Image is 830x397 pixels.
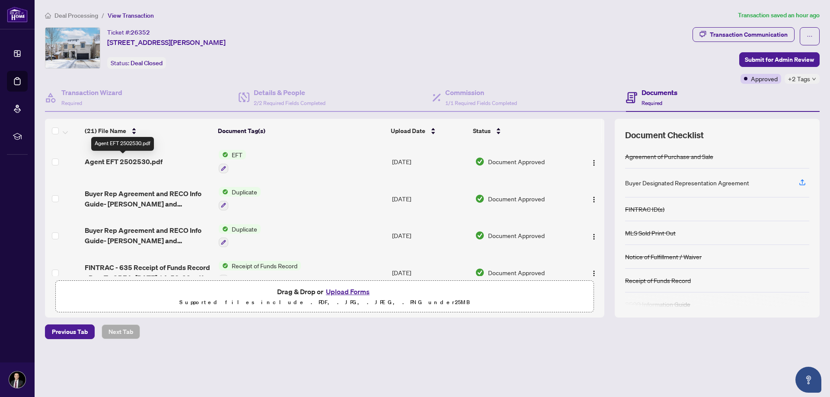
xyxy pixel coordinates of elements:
[693,27,795,42] button: Transaction Communication
[228,224,261,234] span: Duplicate
[228,261,301,270] span: Receipt of Funds Record
[61,100,82,106] span: Required
[625,178,749,187] div: Buyer Designated Representation Agreement
[387,119,470,143] th: Upload Date
[219,261,228,270] img: Status Icon
[591,270,597,277] img: Logo
[219,150,246,173] button: Status IconEFT
[81,119,214,143] th: (21) File Name
[788,74,810,84] span: +2 Tags
[45,13,51,19] span: home
[445,100,517,106] span: 1/1 Required Fields Completed
[108,12,154,19] span: View Transaction
[102,324,140,339] button: Next Tab
[228,187,261,197] span: Duplicate
[445,87,517,98] h4: Commission
[475,231,485,240] img: Document Status
[254,87,326,98] h4: Details & People
[85,225,212,246] span: Buyer Rep Agreement and RECO Info Guide- [PERSON_NAME] and [PERSON_NAME].pdf
[277,286,372,297] span: Drag & Drop or
[389,180,471,217] td: [DATE]
[488,268,545,277] span: Document Approved
[807,33,813,39] span: ellipsis
[107,37,226,48] span: [STREET_ADDRESS][PERSON_NAME]
[61,87,122,98] h4: Transaction Wizard
[85,126,126,136] span: (21) File Name
[587,192,601,206] button: Logo
[389,217,471,254] td: [DATE]
[219,187,261,210] button: Status IconDuplicate
[131,29,150,36] span: 26352
[219,224,261,248] button: Status IconDuplicate
[45,28,100,68] img: IMG-C11975769_1.jpg
[795,367,821,393] button: Open asap
[625,129,704,141] span: Document Checklist
[625,228,676,238] div: MLS Sold Print Out
[61,297,588,308] p: Supported files include .PDF, .JPG, .JPEG, .PNG under 25 MB
[9,372,26,388] img: Profile Icon
[254,100,326,106] span: 2/2 Required Fields Completed
[389,143,471,180] td: [DATE]
[219,224,228,234] img: Status Icon
[591,159,597,166] img: Logo
[587,266,601,279] button: Logo
[56,281,594,313] span: Drag & Drop orUpload FormsSupported files include .PDF, .JPG, .JPEG, .PNG under25MB
[591,196,597,203] img: Logo
[625,204,664,214] div: FINTRAC ID(s)
[488,231,545,240] span: Document Approved
[587,155,601,168] button: Logo
[323,286,372,297] button: Upload Forms
[389,254,471,291] td: [DATE]
[488,194,545,203] span: Document Approved
[710,28,788,41] div: Transaction Communication
[85,262,212,283] span: FINTRAC - 635 Receipt of Funds Record - PropTx-OREA_[DATE] 14_53_22.pdf
[469,119,572,143] th: Status
[228,150,246,159] span: EFT
[745,53,814,67] span: Submit for Admin Review
[107,57,166,69] div: Status:
[475,157,485,166] img: Document Status
[391,126,425,136] span: Upload Date
[85,156,163,167] span: Agent EFT 2502530.pdf
[219,261,301,284] button: Status IconReceipt of Funds Record
[52,325,88,339] span: Previous Tab
[642,87,677,98] h4: Documents
[739,52,820,67] button: Submit for Admin Review
[107,27,150,37] div: Ticket #:
[625,252,702,261] div: Notice of Fulfillment / Waiver
[7,6,28,22] img: logo
[587,229,601,242] button: Logo
[219,150,228,159] img: Status Icon
[591,233,597,240] img: Logo
[54,12,98,19] span: Deal Processing
[642,100,662,106] span: Required
[131,59,163,67] span: Deal Closed
[625,152,713,161] div: Agreement of Purchase and Sale
[219,187,228,197] img: Status Icon
[625,276,691,285] div: Receipt of Funds Record
[473,126,491,136] span: Status
[214,119,387,143] th: Document Tag(s)
[751,74,778,83] span: Approved
[475,194,485,203] img: Document Status
[45,324,95,339] button: Previous Tab
[812,77,816,81] span: down
[738,10,820,20] article: Transaction saved an hour ago
[91,137,154,151] div: Agent EFT 2502530.pdf
[475,268,485,277] img: Document Status
[488,157,545,166] span: Document Approved
[85,188,212,209] span: Buyer Rep Agreement and RECO Info Guide- [PERSON_NAME] and [PERSON_NAME].pdf
[102,10,104,20] li: /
